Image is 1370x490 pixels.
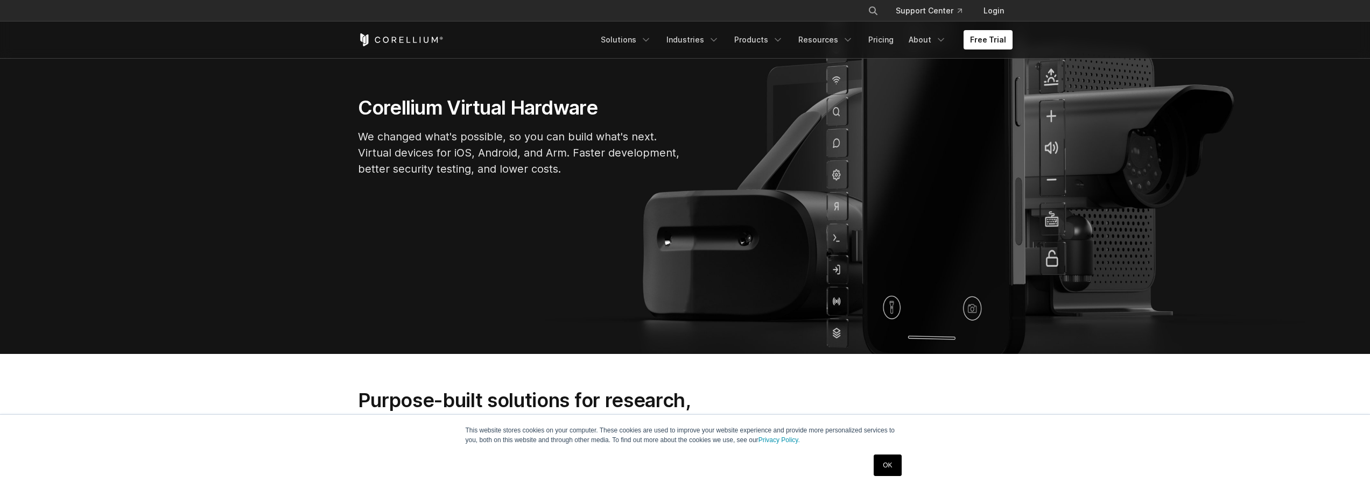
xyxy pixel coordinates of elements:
[728,30,790,49] a: Products
[902,30,953,49] a: About
[358,388,725,436] h2: Purpose-built solutions for research, development, and testing.
[792,30,860,49] a: Resources
[594,30,1013,49] div: Navigation Menu
[358,33,444,46] a: Corellium Home
[874,455,901,476] a: OK
[660,30,726,49] a: Industries
[358,129,681,177] p: We changed what's possible, so you can build what's next. Virtual devices for iOS, Android, and A...
[855,1,1013,20] div: Navigation Menu
[862,30,900,49] a: Pricing
[594,30,658,49] a: Solutions
[975,1,1013,20] a: Login
[466,425,905,445] p: This website stores cookies on your computer. These cookies are used to improve your website expe...
[863,1,883,20] button: Search
[758,436,800,444] a: Privacy Policy.
[358,96,681,120] h1: Corellium Virtual Hardware
[964,30,1013,49] a: Free Trial
[887,1,971,20] a: Support Center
